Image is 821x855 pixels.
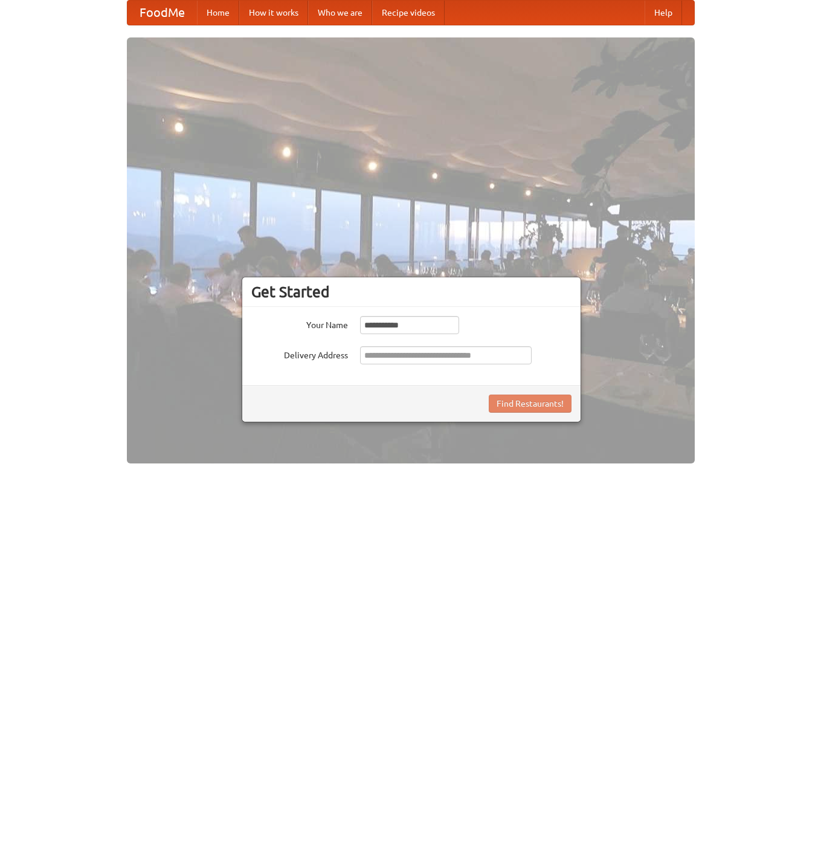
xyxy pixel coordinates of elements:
[127,1,197,25] a: FoodMe
[489,395,571,413] button: Find Restaurants!
[645,1,682,25] a: Help
[251,283,571,301] h3: Get Started
[239,1,308,25] a: How it works
[372,1,445,25] a: Recipe videos
[197,1,239,25] a: Home
[251,316,348,331] label: Your Name
[251,346,348,361] label: Delivery Address
[308,1,372,25] a: Who we are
